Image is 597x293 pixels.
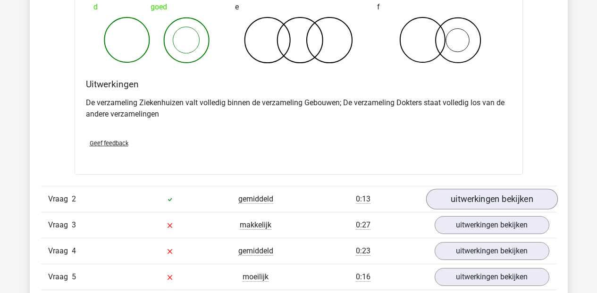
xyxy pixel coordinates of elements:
[238,194,273,204] span: gemiddeld
[86,97,512,120] p: De verzameling Ziekenhuizen valt volledig binnen de verzameling Gebouwen; De verzameling Dokters ...
[435,216,549,234] a: uitwerkingen bekijken
[426,189,557,210] a: uitwerkingen bekijken
[48,219,72,231] span: Vraag
[86,79,512,90] h4: Uitwerkingen
[48,193,72,205] span: Vraag
[240,220,271,230] span: makkelijk
[435,242,549,260] a: uitwerkingen bekijken
[48,271,72,283] span: Vraag
[435,268,549,286] a: uitwerkingen bekijken
[48,245,72,257] span: Vraag
[238,246,273,256] span: gemiddeld
[72,246,76,255] span: 4
[72,220,76,229] span: 3
[72,194,76,203] span: 2
[90,140,128,147] span: Geef feedback
[356,272,370,282] span: 0:16
[72,272,76,281] span: 5
[356,194,370,204] span: 0:13
[356,220,370,230] span: 0:27
[243,272,269,282] span: moeilijk
[356,246,370,256] span: 0:23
